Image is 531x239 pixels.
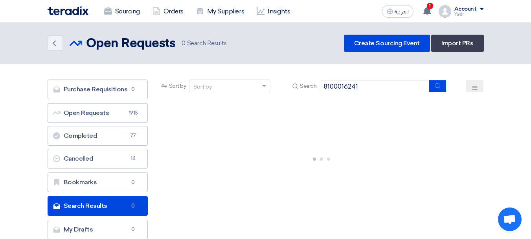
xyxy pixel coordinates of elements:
a: My Suppliers [190,3,250,20]
span: Sort by [169,82,186,90]
h2: Open Requests [86,36,176,52]
span: 0 [129,178,138,186]
span: 16 [129,155,138,163]
a: Open Requests1915 [48,103,148,123]
input: Search by title or reference number [320,80,430,92]
div: Open chat [498,208,522,231]
div: Yasir [454,12,484,17]
img: profile_test.png [439,5,451,18]
span: 77 [129,132,138,140]
a: Import PRs [431,35,483,52]
span: 0 [129,226,138,233]
a: Cancelled16 [48,149,148,169]
span: Search Results [182,39,226,48]
span: العربية [395,9,409,15]
img: Teradix logo [48,6,88,15]
span: Search [300,82,316,90]
a: Search Results0 [48,196,148,216]
span: 1 [427,3,433,9]
a: Purchase Requisitions0 [48,80,148,99]
button: العربية [382,5,413,18]
span: 1915 [129,109,138,117]
a: Create Sourcing Event [344,35,430,52]
span: 0 [182,40,186,47]
div: Sort by [193,83,212,91]
span: 0 [129,85,138,93]
a: Sourcing [98,3,146,20]
a: Insights [250,3,296,20]
a: Completed77 [48,126,148,146]
div: Account [454,6,477,13]
a: Orders [146,3,190,20]
a: Bookmarks0 [48,172,148,192]
span: 0 [129,202,138,210]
